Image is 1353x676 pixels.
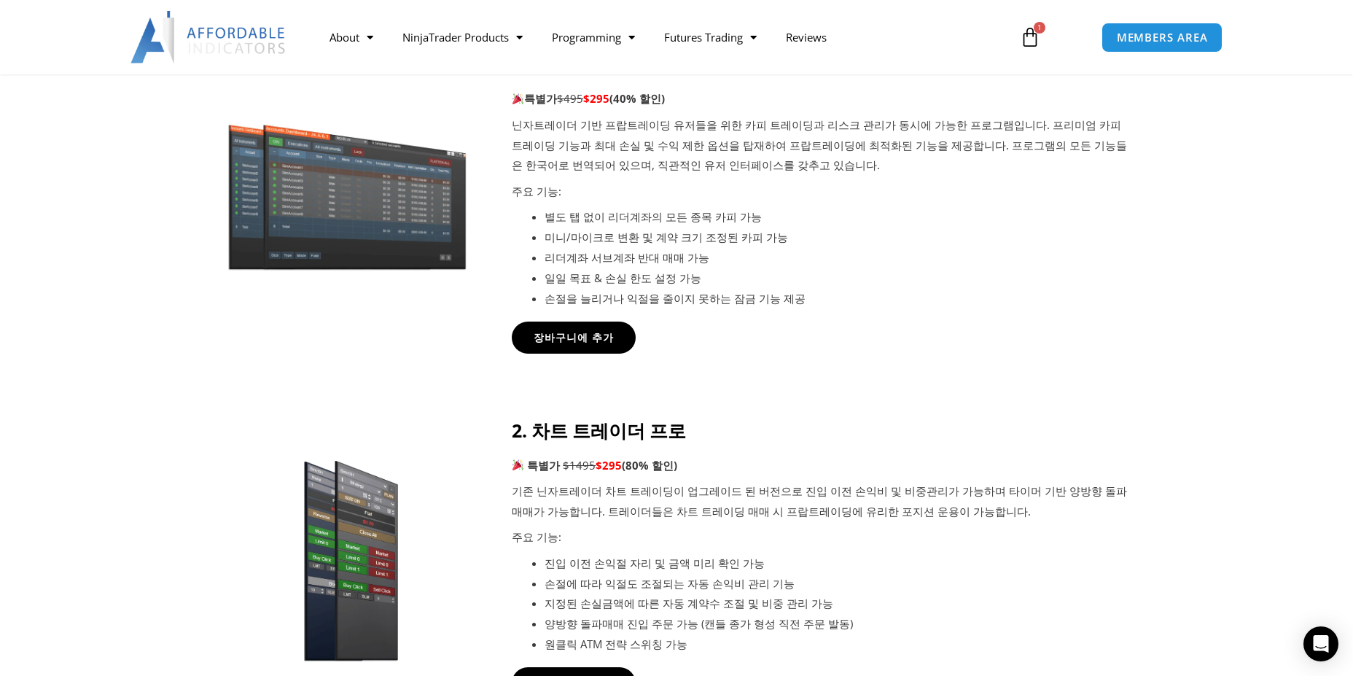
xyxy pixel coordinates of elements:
nav: Menu [315,20,1003,54]
li: 양방향 돌파매매 진입 주문 가능 (캔들 종가 형성 직전 주문 발동) [545,614,1132,634]
span: $295 [583,91,609,106]
span: $1495 [563,458,596,473]
a: 1 [998,16,1062,58]
li: 지정된 손실금액에 따른 자동 계약수 조절 및 비중 관리 가능 [545,594,1132,614]
li: 원클릭 ATM 전략 스위칭 가능 [545,634,1132,655]
p: 주요 기능: [512,182,1132,202]
img: 🎉 [512,93,523,104]
li: 미니/마이크로 변환 및 계약 크기 조정된 카피 가능 [545,228,1132,248]
b: (80% 할인) [622,458,677,473]
a: Programming [537,20,650,54]
img: Screenshot 2024-11-20 151221 | Affordable Indicators – NinjaTrader [221,118,475,273]
span: 1 [1034,22,1045,34]
img: LogoAI | Affordable Indicators – NinjaTrader [130,11,287,63]
a: 장바구니에 추가 [512,322,636,354]
div: Open Intercom Messenger [1303,626,1338,661]
b: $295 [596,458,622,473]
span: MEMBERS AREA [1117,32,1208,43]
p: 주요 기능: [512,527,1132,548]
a: NinjaTrader Products [388,20,537,54]
li: 진입 이전 손익절 자리 및 금액 미리 확인 가능 [545,553,1132,574]
a: About [315,20,388,54]
li: 손절을 늘리거나 익절을 줄이지 못하는 잠금 기능 제공 [545,289,1132,309]
li: 일일 목표 & 손실 한도 설정 가능 [545,268,1132,289]
p: 닌자트레이더 기반 프랍트레이딩 유저들을 위한 카피 트레이딩과 리스크 관리가 동시에 가능한 프로그램입니다. 프리미엄 카피 트레이딩 기능과 최대 손실 및 수익 제한 옵션을 탑재하... [512,115,1132,176]
strong: 2. 차트 트레이더 프로 [512,418,686,443]
span: $495 [557,91,583,106]
img: Screenshot 2024-11-20 145837 | Affordable Indicators – NinjaTrader [249,443,448,661]
a: Reviews [771,20,841,54]
li: 리더계좌 서브계좌 반대 매매 가능 [545,248,1132,268]
li: 별도 탭 없이 리더계좌의 모든 종목 카피 가능 [545,207,1132,228]
a: MEMBERS AREA [1101,23,1223,53]
p: 기존 닌자트레이더 차트 트레이딩이 업그레이드 된 버전으로 진입 이전 손익비 및 비중관리가 가능하며 타이머 기반 양방향 돌파매매가 가능합니다. 트레이더들은 차트 트레이딩 매매 ... [512,481,1132,522]
strong: 특별가 [512,91,557,106]
li: 손절에 따라 익절도 조절되는 자동 손익비 관리 기능 [545,574,1132,594]
strong: 특별가 [527,458,560,473]
img: 🎉 [512,459,523,470]
a: Futures Trading [650,20,771,54]
span: 장바구니에 추가 [534,333,614,343]
b: (40% 할인) [609,91,665,106]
